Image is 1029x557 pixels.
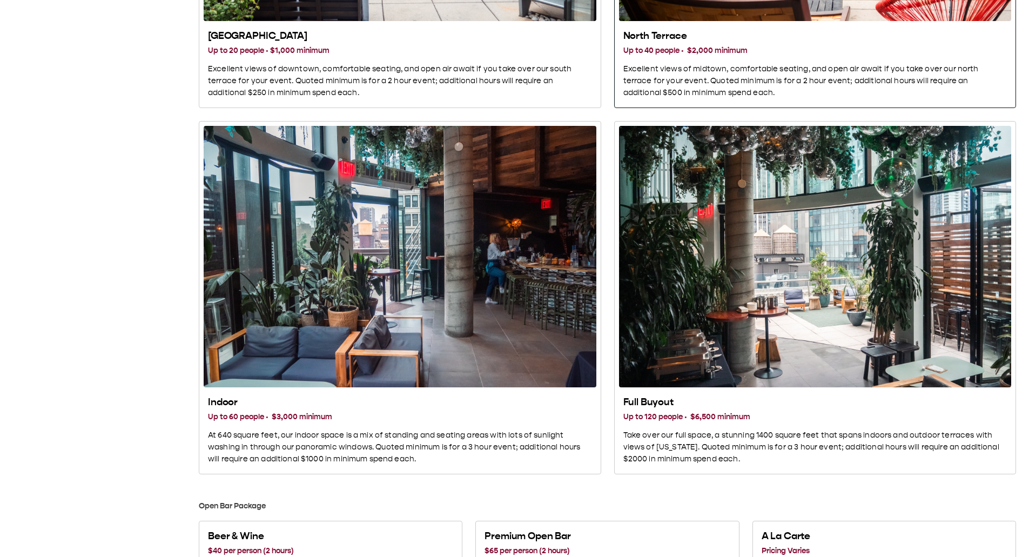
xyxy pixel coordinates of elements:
h3: Up to 60 people · $3,000 minimum [208,411,592,423]
h3: $40 per person (2 hours) [208,545,338,557]
p: Take over our full space, a stunning 1400 square feet that spans indoors and outdoor terraces wit... [623,430,1007,465]
h2: Indoor [208,396,592,409]
p: At 640 square feet, our indoor space is a mix of standing and seating areas with lots of sunlight... [208,430,592,465]
h2: Beer & Wine [208,530,338,543]
h3: Up to 40 people · $2,000 minimum [623,45,1007,57]
h2: [GEOGRAPHIC_DATA] [208,30,592,43]
button: Full Buyout [614,121,1017,474]
button: Indoor [199,121,601,474]
h3: Open Bar Package [199,500,1016,512]
h2: North Terrace [623,30,1007,43]
h3: Pricing Varies [762,545,961,557]
h3: Up to 20 people · $1,000 minimum [208,45,592,57]
p: Excellent views of downtown, comfortable seating, and open air await if you take over our south t... [208,63,592,99]
p: Excellent views of midtown, comfortable seating, and open air await if you take over our north te... [623,63,1007,99]
h3: Up to 120 people · $6,500 minimum [623,411,1007,423]
h3: $65 per person (2 hours) [485,545,614,557]
h2: Full Buyout [623,396,1007,409]
h2: Premium Open Bar [485,530,614,543]
h2: A La Carte [762,530,961,543]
